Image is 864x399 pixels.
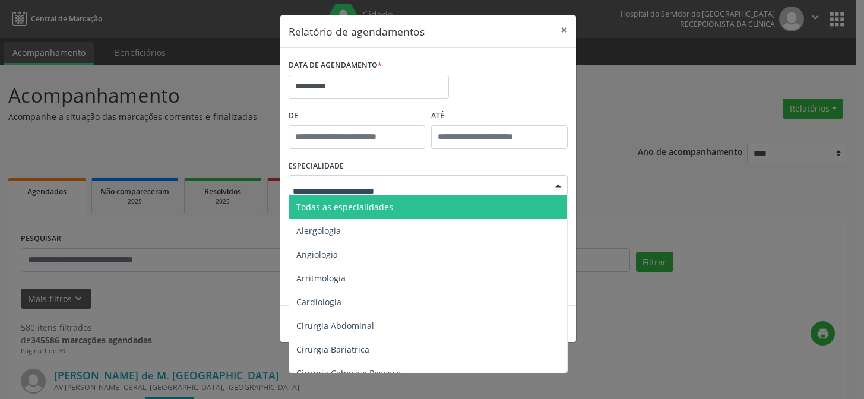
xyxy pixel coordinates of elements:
[431,107,568,125] label: ATÉ
[296,320,374,331] span: Cirurgia Abdominal
[289,157,344,176] label: ESPECIALIDADE
[289,24,425,39] h5: Relatório de agendamentos
[296,201,393,213] span: Todas as especialidades
[296,225,341,236] span: Alergologia
[296,296,341,308] span: Cardiologia
[296,344,369,355] span: Cirurgia Bariatrica
[296,368,401,379] span: Cirurgia Cabeça e Pescoço
[289,107,425,125] label: De
[296,249,338,260] span: Angiologia
[552,15,576,45] button: Close
[289,56,382,75] label: DATA DE AGENDAMENTO
[296,273,346,284] span: Arritmologia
